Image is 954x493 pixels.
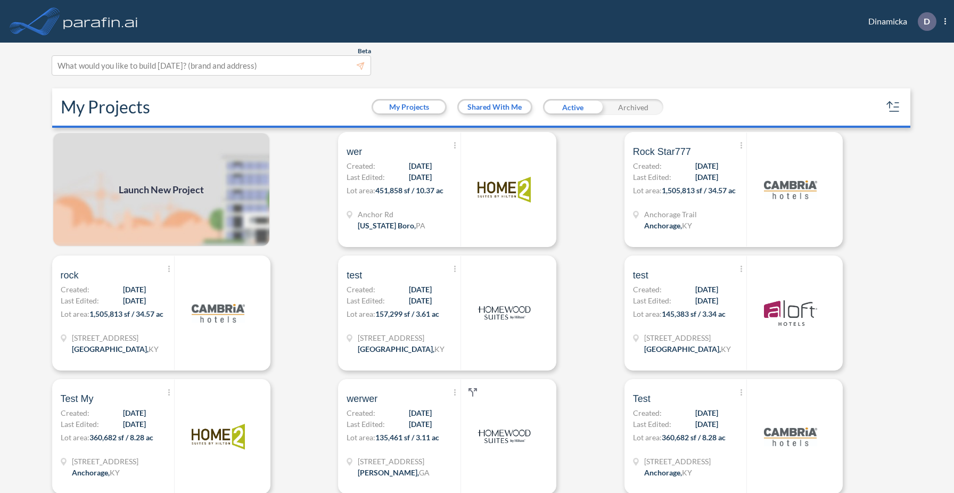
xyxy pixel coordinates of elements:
img: logo [192,410,245,463]
div: Louisville, KY [358,343,445,355]
button: My Projects [373,101,445,113]
span: Created: [347,407,375,418]
span: 1899 Evergreen Rd [72,456,138,467]
span: 11407 Valley View Rd [644,332,731,343]
span: Test My [61,392,94,405]
span: Last Edited: [61,295,99,306]
span: Last Edited: [347,295,385,306]
span: 145,383 sf / 3.34 ac [662,309,726,318]
span: Lot area: [347,186,375,195]
span: test [633,269,648,282]
span: [DATE] [123,295,146,306]
span: Anchorage , [72,468,110,477]
span: KY [682,221,692,230]
span: [DATE] [409,295,432,306]
span: PA [416,221,425,230]
span: Last Edited: [61,418,99,430]
div: Louisville, KY [72,343,159,355]
a: rockCreated:[DATE]Last Edited:[DATE]Lot area:1,505,813 sf / 34.57 ac[STREET_ADDRESS][GEOGRAPHIC_D... [48,256,334,371]
span: KY [721,344,731,354]
span: Anchorage , [644,468,682,477]
span: Lot area: [633,186,662,195]
a: testCreated:[DATE]Last Edited:[DATE]Lot area:157,299 sf / 3.61 ac[STREET_ADDRESS][GEOGRAPHIC_DATA... [334,256,620,371]
span: Lot area: [61,433,89,442]
span: 1,505,813 sf / 34.57 ac [89,309,163,318]
img: logo [764,286,817,340]
div: Active [543,99,603,115]
span: Created: [61,284,89,295]
span: [DATE] [695,171,718,183]
span: [DATE] [695,418,718,430]
h2: My Projects [61,97,150,117]
a: Rock Star777Created:[DATE]Last Edited:[DATE]Lot area:1,505,813 sf / 34.57 acAnchorage TrailAnchor... [620,132,907,247]
span: GA [419,468,430,477]
span: test [347,269,362,282]
a: testCreated:[DATE]Last Edited:[DATE]Lot area:145,383 sf / 3.34 ac[STREET_ADDRESS][GEOGRAPHIC_DATA... [620,256,907,371]
a: Launch New Project [52,132,270,247]
span: Beta [358,47,371,55]
span: 135,461 sf / 3.11 ac [375,433,439,442]
span: [DATE] [409,160,432,171]
span: 1,505,813 sf / 34.57 ac [662,186,736,195]
img: logo [764,163,817,216]
span: 451,858 sf / 10.37 ac [375,186,443,195]
span: [DATE] [409,407,432,418]
span: Created: [633,407,662,418]
img: logo [61,11,140,32]
button: Shared With Me [459,101,531,113]
span: [DATE] [409,171,432,183]
span: 1899 Evergreen Rd [644,456,711,467]
span: [DATE] [123,407,146,418]
span: rock [61,269,79,282]
span: Last Edited: [633,295,671,306]
img: logo [764,410,817,463]
span: [GEOGRAPHIC_DATA] , [72,344,149,354]
span: Last Edited: [633,171,671,183]
span: KY [110,468,120,477]
div: Washington Boro, PA [358,220,425,231]
span: Lot area: [633,433,662,442]
div: Anchorage, KY [644,220,692,231]
span: Test [633,392,651,405]
span: wer [347,145,362,158]
img: logo [478,286,531,340]
span: Anchorage , [644,221,682,230]
span: Rock Star777 [633,145,691,158]
span: [DATE] [123,284,146,295]
span: Last Edited: [347,418,385,430]
span: [DATE] [409,418,432,430]
span: 157,299 sf / 3.61 ac [375,309,439,318]
p: D [924,17,930,26]
img: logo [478,163,531,216]
span: Lot area: [633,309,662,318]
span: [DATE] [695,407,718,418]
div: Louisville, KY [644,343,731,355]
span: 3230 Financial Center Way [358,456,430,467]
span: Anchorage Trail [644,209,697,220]
div: Dinamicka [852,12,946,31]
img: logo [478,410,531,463]
a: werCreated:[DATE]Last Edited:[DATE]Lot area:451,858 sf / 10.37 acAnchor Rd[US_STATE] Boro,PAlogo [334,132,620,247]
span: Launch New Project [119,183,204,197]
span: [DATE] [695,284,718,295]
img: logo [192,286,245,340]
span: [GEOGRAPHIC_DATA] , [644,344,721,354]
button: sort [885,98,902,116]
span: [PERSON_NAME] , [358,468,419,477]
span: Created: [633,160,662,171]
span: [DATE] [123,418,146,430]
span: Created: [633,284,662,295]
div: Anchorage, KY [644,467,692,478]
span: [US_STATE] Boro , [358,221,416,230]
div: Anchorage, KY [72,467,120,478]
span: Created: [347,160,375,171]
span: KY [149,344,159,354]
span: 1602 Evergreen Rd [72,332,159,343]
span: Lot area: [347,309,375,318]
span: [DATE] [695,295,718,306]
span: KY [682,468,692,477]
span: [GEOGRAPHIC_DATA] , [358,344,434,354]
span: Lot area: [347,433,375,442]
span: Last Edited: [347,171,385,183]
span: 1720 Evergreen Rd [358,332,445,343]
